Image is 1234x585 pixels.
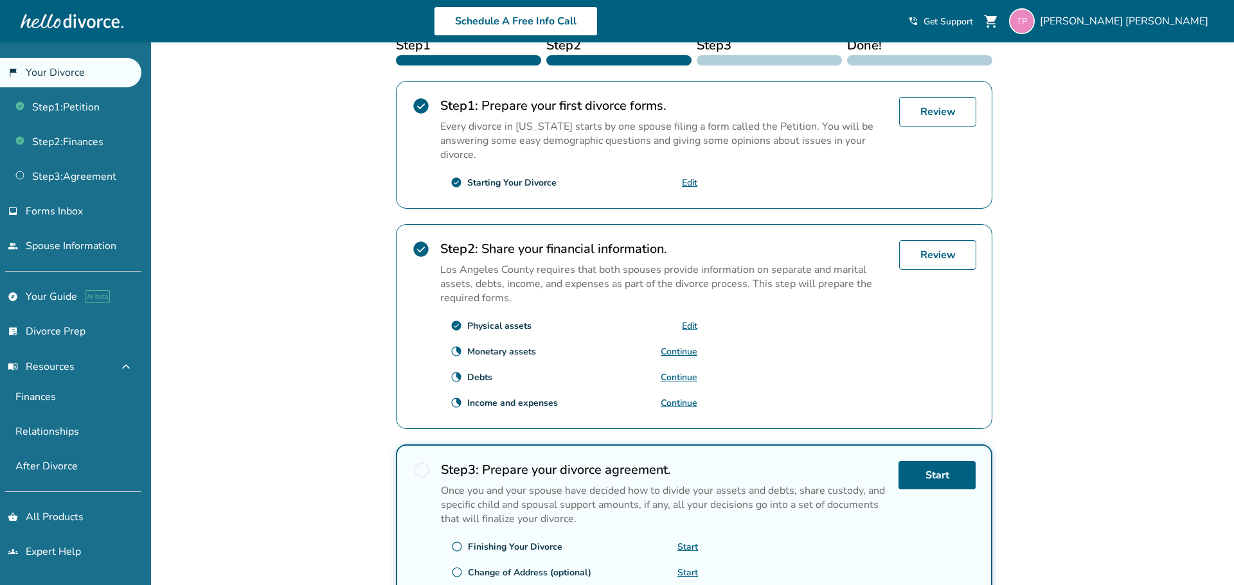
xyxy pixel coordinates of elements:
[467,177,557,189] div: Starting Your Divorce
[908,16,918,26] span: phone_in_talk
[467,345,536,358] div: Monetary assets
[924,15,973,28] span: Get Support
[8,360,75,374] span: Resources
[8,241,18,251] span: people
[451,177,462,188] span: check_circle
[412,97,430,115] span: check_circle
[1009,8,1035,34] img: tim@westhollywood.com
[677,541,698,553] a: Start
[440,263,889,305] p: Los Angeles County requires that both spouses provide information on separate and marital assets,...
[8,512,18,522] span: shopping_basket
[441,461,479,478] strong: Step 3 :
[440,119,889,162] p: Every divorce in [US_STATE] starts by one spouse filing a form called the Petition. You will be a...
[8,546,18,557] span: groups
[661,345,697,358] a: Continue
[1040,14,1213,28] span: [PERSON_NAME] [PERSON_NAME]
[1170,523,1234,585] iframe: Chat Widget
[677,566,698,579] a: Start
[661,371,697,383] a: Continue
[468,541,562,553] div: Finishing Your Divorce
[434,6,598,36] a: Schedule A Free Info Call
[661,397,697,409] a: Continue
[899,461,976,489] a: Start
[467,397,558,409] div: Income and expenses
[440,240,478,258] strong: Step 2 :
[451,566,463,578] span: radio_button_unchecked
[441,484,888,526] p: Once you and your spouse have decided how to divide your assets and debts, share custody, and spe...
[451,371,462,383] span: clock_loader_40
[899,97,976,127] a: Review
[983,13,999,29] span: shopping_cart
[440,97,889,114] h2: Prepare your first divorce forms.
[451,320,462,331] span: check_circle
[441,461,888,478] h2: Prepare your divorce agreement.
[468,566,591,579] div: Change of Address (optional)
[908,15,973,28] a: phone_in_talkGet Support
[440,240,889,258] h2: Share your financial information.
[26,204,83,218] span: Forms Inbox
[8,362,18,372] span: menu_book
[467,320,532,332] div: Physical assets
[440,97,478,114] strong: Step 1 :
[467,371,492,383] div: Debts
[682,320,697,332] a: Edit
[682,177,697,189] a: Edit
[8,206,18,216] span: inbox
[451,345,462,357] span: clock_loader_40
[8,292,18,302] span: explore
[8,67,18,78] span: flag_2
[451,541,463,552] span: radio_button_unchecked
[118,359,134,374] span: expand_less
[8,326,18,336] span: list_alt_check
[85,290,110,303] span: AI beta
[412,240,430,258] span: check_circle
[413,461,431,479] span: radio_button_unchecked
[451,397,462,408] span: clock_loader_40
[899,240,976,270] a: Review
